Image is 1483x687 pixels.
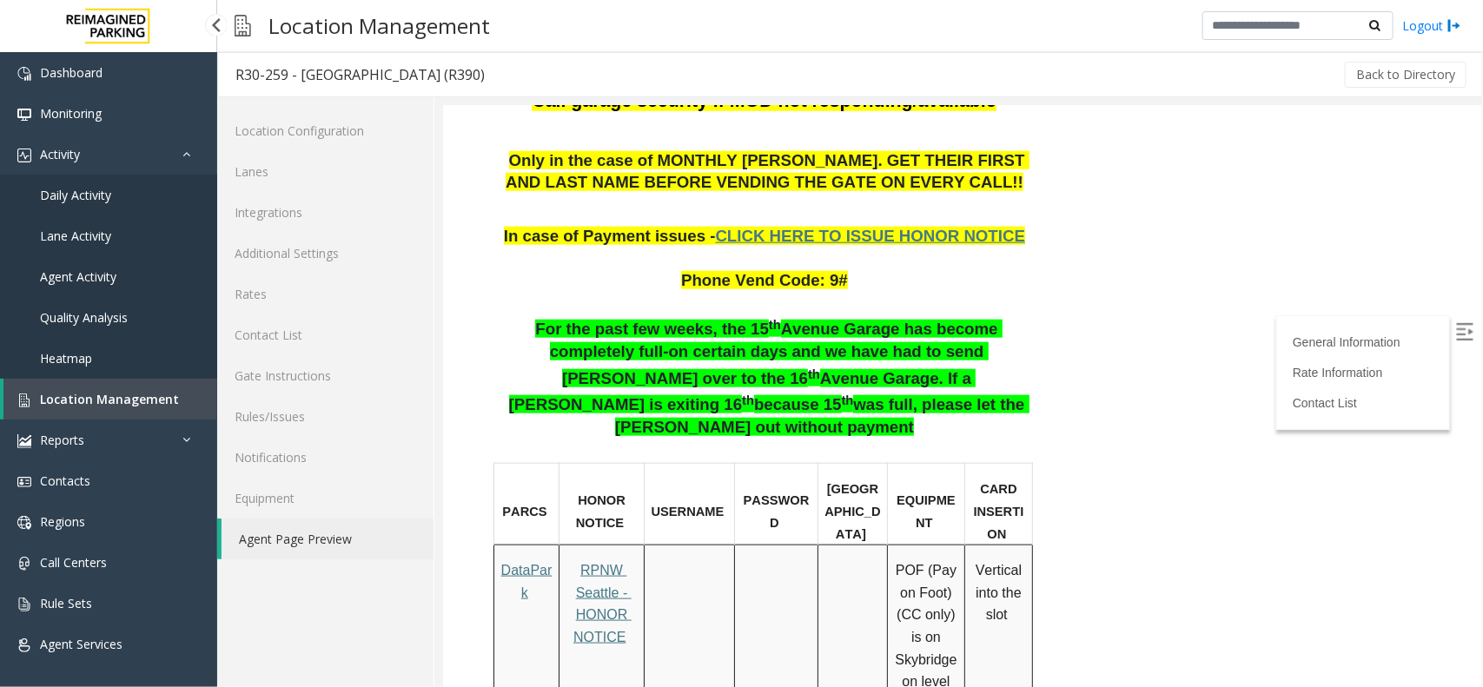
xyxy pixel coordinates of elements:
img: 'icon' [17,67,31,81]
span: PASSWORD [301,387,367,424]
span: Phone Vend Code: 9# [238,165,405,183]
span: Agent Services [40,636,122,652]
span: th [365,261,377,275]
span: Regions [40,513,85,530]
a: Equipment [217,478,434,519]
span: CARD INSERTION [531,376,581,434]
a: Contact List [217,314,434,355]
a: General Information [850,229,957,243]
span: HONOR NOTICE [133,387,186,424]
a: Gate Instructions [217,355,434,396]
span: th [299,287,311,301]
span: EQUIPMENT [454,387,513,424]
a: Logout [1402,17,1461,35]
h3: Location Management [260,4,499,47]
img: 'icon' [17,475,31,489]
a: Contact List [850,290,914,304]
img: 'icon' [17,557,31,571]
img: 'icon' [17,638,31,652]
span: POF (Pay on Foot) (CC only) is on Skybridge on level 1. [452,457,518,605]
a: CLICK HERE TO ISSUE HONOR NOTICE [272,123,582,138]
img: pageIcon [235,4,251,47]
span: PARCS [59,399,103,413]
a: Integrations [217,192,434,233]
span: Daily Activity [40,187,111,203]
span: Only in the case of MONTHLY [PERSON_NAME]. GET THEIR FIRST AND LAST NAME BEFORE VENDING THE GATE ... [63,45,586,86]
button: Back to Directory [1345,62,1466,88]
span: Lane Activity [40,228,111,244]
span: For the past few weeks, the 15 [92,214,326,232]
span: Call Centers [40,554,107,571]
img: Open/Close Sidebar Menu [1013,217,1030,235]
a: Notifications [217,437,434,478]
span: Heatmap [40,350,92,367]
span: Quality Analysis [40,309,128,326]
img: logout [1447,17,1461,35]
img: 'icon' [17,434,31,448]
a: DataPark [58,457,109,494]
img: 'icon' [17,393,31,407]
span: was full, please let the [PERSON_NAME] out without payment [172,289,586,330]
span: th [326,212,338,226]
span: Dashboard [40,64,103,81]
a: Agent Page Preview [222,519,434,559]
span: because 15 [311,289,399,307]
span: In case of Payment issues - [61,121,273,139]
a: Rules/Issues [217,396,434,437]
span: Activity [40,146,80,162]
span: Reports [40,432,84,448]
span: Avenue Garage has become completely full-on certain days and we have had to send [PERSON_NAME] ov... [107,214,559,281]
span: Location Management [40,391,179,407]
img: 'icon' [17,598,31,611]
span: Agent Activity [40,268,116,285]
span: Rule Sets [40,595,92,611]
img: 'icon' [17,108,31,122]
span: Monitoring [40,105,102,122]
a: RPNW Seattle - HONOR NOTICE [130,457,189,538]
a: Additional Settings [217,233,434,274]
a: Rate Information [850,260,940,274]
div: R30-259 - [GEOGRAPHIC_DATA] (R390) [235,63,485,86]
span: Vertical into the slot [533,457,583,516]
a: Location Configuration [217,110,434,151]
span: Contacts [40,472,90,489]
a: Location Management [3,379,217,419]
img: 'icon' [17,516,31,530]
span: USERNAME [209,399,281,413]
span: [GEOGRAPHIC_DATA] [381,376,437,434]
img: 'icon' [17,149,31,162]
a: Rates [217,274,434,314]
a: Lanes [217,151,434,192]
span: CLICK HERE TO ISSUE HONOR NOTICE [272,121,582,139]
span: th [399,287,411,301]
